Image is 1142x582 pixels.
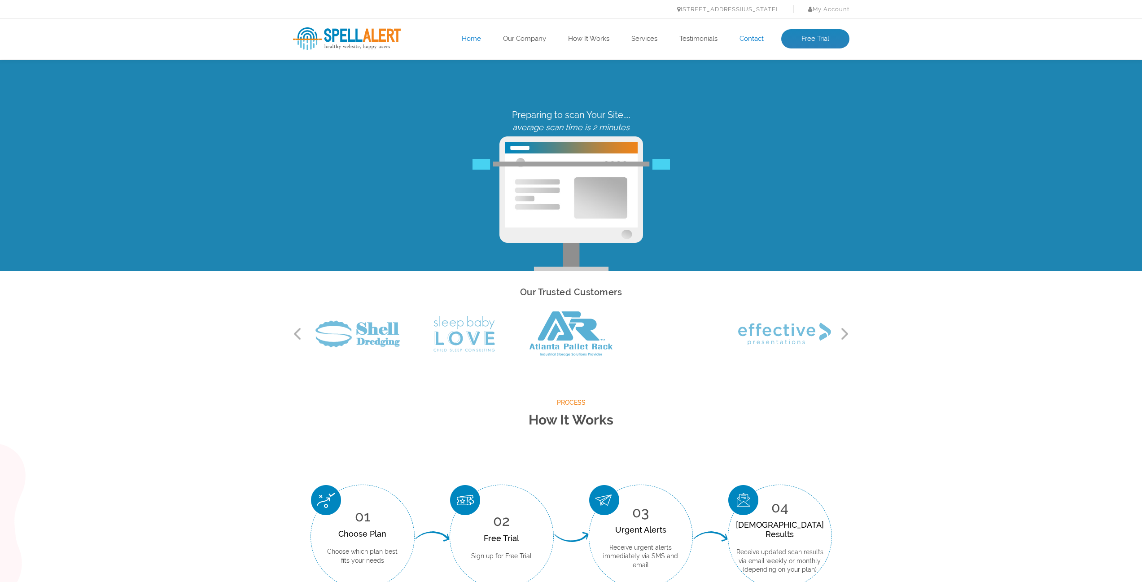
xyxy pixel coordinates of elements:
div: Choose Plan [324,529,401,538]
img: Free Website Analysis [505,93,638,167]
img: Free Trial [450,485,480,515]
img: Choose Plan [311,485,341,515]
p: Receive urgent alerts immediately via SMS and email [603,543,679,570]
div: Urgent Alerts [603,525,679,534]
img: Free Website Analysis [499,76,643,211]
p: Receive updated scan results via email weekly or monthly (depending on your plan) [736,548,824,574]
span: 03 [632,504,649,521]
p: Sign up for Free Trial [471,552,532,561]
img: Effective [738,323,831,345]
img: Scan Result [728,485,758,515]
img: Urgent Alerts [589,485,619,515]
span: 04 [771,499,788,516]
span: Process [293,397,849,408]
h2: How It Works [293,408,849,432]
img: Free Webiste Analysis [473,99,670,109]
div: Preparing to scan Your Site.... [293,49,849,72]
i: average scan time is 2 minutes [512,62,630,72]
span: 02 [493,512,510,529]
span: 01 [355,508,370,525]
img: Sleep Baby Love [433,316,495,352]
h2: Our Trusted Customers [293,284,849,300]
p: Choose which plan best fits your needs [324,547,401,565]
button: Previous [293,327,302,341]
div: [DEMOGRAPHIC_DATA] Results [736,520,824,539]
button: Next [840,327,849,341]
img: Shell Dredging [315,320,400,347]
div: Free Trial [471,534,532,543]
